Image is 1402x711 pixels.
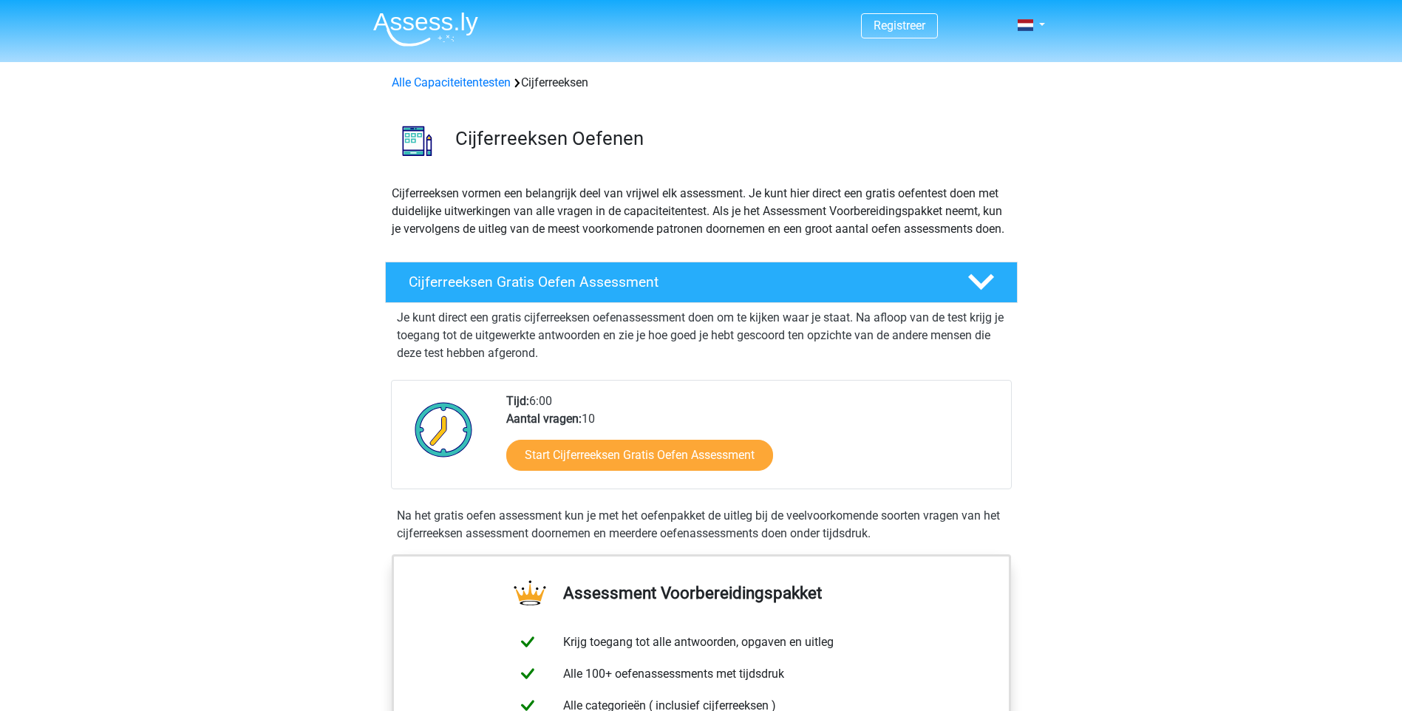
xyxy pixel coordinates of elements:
[391,507,1012,542] div: Na het gratis oefen assessment kun je met het oefenpakket de uitleg bij de veelvoorkomende soorte...
[392,185,1011,238] p: Cijferreeksen vormen een belangrijk deel van vrijwel elk assessment. Je kunt hier direct een grat...
[379,262,1024,303] a: Cijferreeksen Gratis Oefen Assessment
[406,392,481,466] img: Klok
[506,440,773,471] a: Start Cijferreeksen Gratis Oefen Assessment
[409,273,944,290] h4: Cijferreeksen Gratis Oefen Assessment
[455,127,1006,150] h3: Cijferreeksen Oefenen
[506,412,582,426] b: Aantal vragen:
[874,18,925,33] a: Registreer
[373,12,478,47] img: Assessly
[397,309,1006,362] p: Je kunt direct een gratis cijferreeksen oefenassessment doen om te kijken waar je staat. Na afloo...
[386,109,449,172] img: cijferreeksen
[392,75,511,89] a: Alle Capaciteitentesten
[495,392,1010,489] div: 6:00 10
[506,394,529,408] b: Tijd:
[386,74,1017,92] div: Cijferreeksen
